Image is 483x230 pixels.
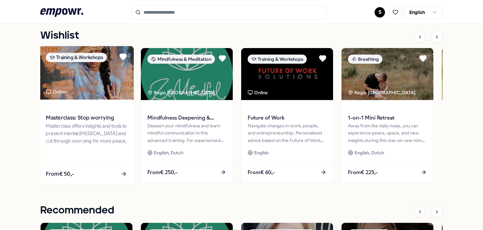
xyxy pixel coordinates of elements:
img: package image [39,46,134,100]
div: Online [248,89,268,96]
img: package image [241,48,333,100]
div: Away from the daily noise, you can experience peace, space, and new insights during this one-on-o... [348,122,427,144]
span: From € 50,- [46,170,74,178]
div: Regio [GEOGRAPHIC_DATA] [147,89,216,96]
a: package imageTraining & WorkshopsOnlineMasterclass: Stop worryingMasterclass offers insights and ... [39,46,134,185]
span: Masterclass: Stop worrying [46,114,127,122]
div: Training & Workshops [248,55,307,64]
span: 1-on-1 Mini Retreat [348,114,427,122]
img: package image [141,48,233,100]
a: package imageTraining & WorkshopsOnlineFuture of WorkNavigate changes in work, people, and entrep... [241,48,333,183]
div: Regio [GEOGRAPHIC_DATA] [348,89,416,96]
div: Navigate changes in work, people, and entrepreneurship. Personalized advice based on the Future o... [248,122,327,144]
div: Online [46,88,67,96]
div: Breathing [348,55,382,64]
div: Masterclass offers insights and tools to prevent mental [MEDICAL_DATA] and cut through worrying f... [46,122,127,145]
span: English [254,149,269,156]
span: Mindfulness Deepening & Mindful Communication [147,114,226,122]
span: English, Dutch [154,149,183,156]
img: package image [341,48,433,100]
span: From € 250,- [147,168,178,177]
button: S [375,7,385,18]
div: Training & Workshops [46,53,106,62]
h1: Recommended [40,202,114,219]
span: Future of Work [248,114,327,122]
input: Search for products, categories or subcategories [131,5,326,19]
a: package imageMindfulness & MeditationRegio [GEOGRAPHIC_DATA] Mindfulness Deepening & Mindful Comm... [141,48,233,183]
h1: Wishlist [40,28,79,44]
span: English, Dutch [354,149,384,156]
span: From € 60,- [248,168,275,177]
span: From € 225,- [348,168,378,177]
div: Deepen your mindfulness and learn mindful communication in this advanced training. For experience... [147,122,226,144]
div: Mindfulness & Meditation [147,55,215,64]
a: package imageBreathingRegio [GEOGRAPHIC_DATA] 1-on-1 Mini RetreatAway from the daily noise, you c... [341,48,434,183]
